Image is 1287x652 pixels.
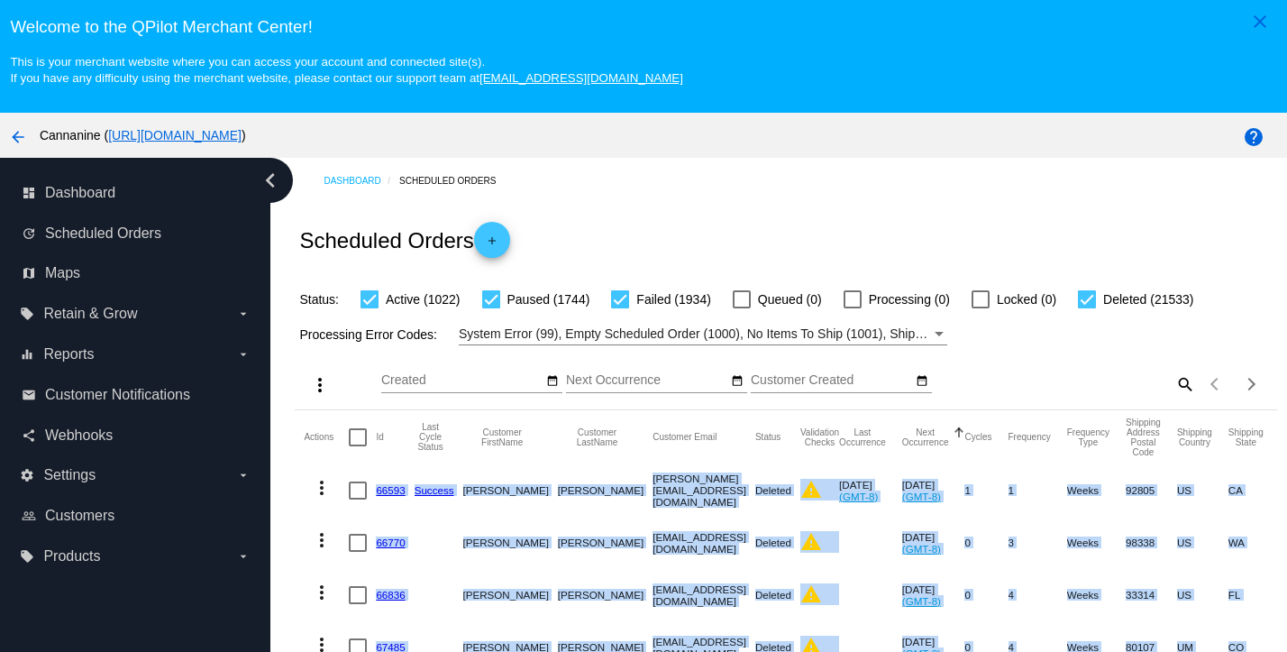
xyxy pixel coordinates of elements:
mat-cell: FL [1228,569,1280,621]
a: people_outline Customers [22,501,251,530]
button: Change sorting for CustomerEmail [653,432,717,443]
button: Change sorting for ShippingPostcode [1126,418,1161,457]
mat-icon: more_vert [309,374,331,396]
span: Deleted [755,484,791,496]
mat-icon: arrow_back [7,126,29,148]
mat-cell: 1 [964,464,1008,517]
mat-cell: [DATE] [839,464,902,517]
mat-icon: more_vert [311,529,333,551]
a: share Webhooks [22,421,251,450]
button: Change sorting for Id [376,432,383,443]
a: Dashboard [324,167,399,195]
mat-cell: WA [1228,517,1280,569]
mat-icon: date_range [546,374,559,389]
span: Deleted [755,589,791,601]
i: local_offer [20,307,34,321]
h2: Scheduled Orders [299,222,509,258]
a: (GMT-8) [902,595,941,607]
a: Scheduled Orders [399,167,512,195]
a: map Maps [22,259,251,288]
mat-cell: Weeks [1067,569,1126,621]
mat-cell: 4 [1009,569,1067,621]
span: Reports [43,346,94,363]
mat-icon: date_range [731,374,744,389]
span: Status: [299,292,339,307]
i: map [22,266,36,280]
mat-select: Filter by Processing Error Codes [459,323,947,345]
i: email [22,388,36,402]
input: Next Occurrence [566,373,728,388]
a: (GMT-8) [902,543,941,555]
span: Locked (0) [997,289,1056,310]
a: 66593 [376,484,405,496]
a: [URL][DOMAIN_NAME] [108,128,242,142]
button: Change sorting for CustomerFirstName [463,427,542,447]
small: This is your merchant website where you can access your account and connected site(s). If you hav... [10,55,682,85]
span: Processing (0) [869,289,950,310]
mat-icon: close [1249,11,1271,32]
mat-cell: 0 [964,517,1008,569]
i: chevron_left [256,166,285,195]
span: Customer Notifications [45,387,190,403]
button: Change sorting for ShippingState [1228,427,1264,447]
mat-cell: [EMAIL_ADDRESS][DOMAIN_NAME] [653,569,755,621]
mat-cell: Weeks [1067,464,1126,517]
a: email Customer Notifications [22,381,251,409]
button: Previous page [1198,366,1234,402]
mat-icon: search [1173,370,1195,398]
a: Success [415,484,454,496]
mat-icon: more_vert [311,477,333,499]
mat-cell: [PERSON_NAME] [463,517,558,569]
i: equalizer [20,347,34,362]
mat-cell: [DATE] [902,569,965,621]
i: local_offer [20,549,34,564]
span: Paused (1744) [507,289,590,310]
span: Retain & Grow [43,306,137,322]
mat-header-cell: Actions [304,410,349,464]
span: Maps [45,265,80,281]
span: Deleted [755,537,791,548]
a: [EMAIL_ADDRESS][DOMAIN_NAME] [479,71,683,85]
h3: Welcome to the QPilot Merchant Center! [10,17,1276,37]
mat-cell: [PERSON_NAME] [463,464,558,517]
i: arrow_drop_down [236,468,251,482]
mat-cell: [PERSON_NAME][EMAIL_ADDRESS][DOMAIN_NAME] [653,464,755,517]
span: Customers [45,508,114,524]
i: arrow_drop_down [236,307,251,321]
i: update [22,226,36,241]
a: (GMT-8) [902,491,941,502]
mat-cell: [EMAIL_ADDRESS][DOMAIN_NAME] [653,517,755,569]
a: (GMT-8) [839,491,878,502]
mat-cell: [PERSON_NAME] [463,569,558,621]
a: dashboard Dashboard [22,179,251,207]
button: Change sorting for LastProcessingCycleId [415,422,447,452]
mat-cell: 33314 [1126,569,1177,621]
mat-cell: US [1177,517,1228,569]
span: Products [43,548,100,565]
mat-icon: warning [800,531,822,553]
mat-icon: warning [800,583,822,605]
mat-cell: 0 [964,569,1008,621]
button: Change sorting for NextOccurrenceUtc [902,427,949,447]
mat-cell: 3 [1009,517,1067,569]
a: 66770 [376,537,405,548]
mat-cell: US [1177,464,1228,517]
mat-header-cell: Validation Checks [800,410,839,464]
span: Active (1022) [386,289,460,310]
mat-icon: help [1243,126,1264,148]
mat-cell: 1 [1009,464,1067,517]
span: Webhooks [45,427,113,444]
button: Change sorting for Frequency [1009,432,1051,443]
mat-cell: [DATE] [902,464,965,517]
span: Cannanine ( ) [40,128,246,142]
button: Change sorting for Status [755,432,780,443]
button: Next page [1234,366,1270,402]
i: arrow_drop_down [236,347,251,362]
mat-icon: more_vert [311,582,333,603]
i: dashboard [22,186,36,200]
a: update Scheduled Orders [22,219,251,248]
mat-icon: warning [800,479,822,500]
button: Change sorting for CustomerLastName [558,427,636,447]
span: Processing Error Codes: [299,327,437,342]
mat-icon: date_range [916,374,928,389]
